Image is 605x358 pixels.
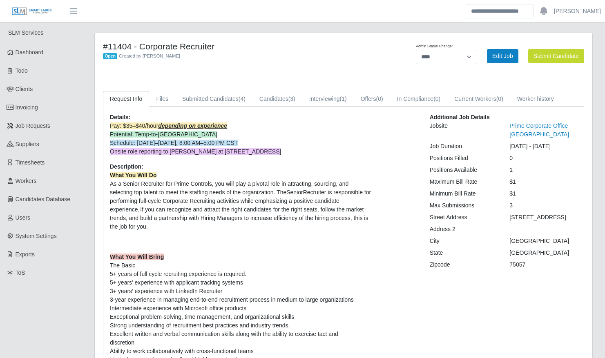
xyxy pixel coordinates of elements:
[354,91,390,107] a: Offers
[239,96,246,102] span: (4)
[424,237,504,245] div: City
[503,249,583,257] div: [GEOGRAPHIC_DATA]
[487,49,518,63] a: Edit Job
[110,148,281,155] span: Onsite role reporting to [PERSON_NAME] at [STREET_ADDRESS]
[503,237,583,245] div: [GEOGRAPHIC_DATA]
[8,29,43,36] span: SLM Services
[110,172,156,178] strong: What You Will Do
[16,233,57,239] span: System Settings
[16,141,39,147] span: Suppliers
[110,131,217,138] span: Potential: Temp-to-[GEOGRAPHIC_DATA]
[503,154,583,162] div: 0
[16,86,33,92] span: Clients
[390,91,448,107] a: In Compliance
[103,53,117,60] span: Open
[16,104,38,111] span: Invoicing
[424,249,504,257] div: State
[110,163,143,170] b: Description:
[110,253,164,260] strong: What You Will Bring
[110,122,227,129] span: Pay: $35–$40/hour
[175,91,252,107] a: Submitted Candidates
[119,53,180,58] span: Created by [PERSON_NAME]
[16,67,28,74] span: Todo
[503,178,583,186] div: $1
[16,49,44,56] span: Dashboard
[16,251,35,258] span: Exports
[447,91,510,107] a: Current Workers
[16,196,71,202] span: Candidates Database
[424,178,504,186] div: Maximum Bill Rate
[16,159,45,166] span: Timesheets
[503,201,583,210] div: 3
[16,178,37,184] span: Workers
[496,96,503,102] span: (0)
[103,91,149,107] a: Request Info
[110,114,131,120] b: Details:
[509,122,569,138] a: Prime Corporate Office [GEOGRAPHIC_DATA]
[376,96,383,102] span: (0)
[503,260,583,269] div: 75057
[528,49,584,63] button: Submit Candidate
[110,140,238,146] span: Schedule: [DATE]–[DATE], 8:00 AM–5:00 PM CST
[466,4,534,18] input: Search
[503,213,583,222] div: [STREET_ADDRESS]
[430,114,490,120] b: Additional Job Details
[11,7,52,16] img: SLM Logo
[288,96,295,102] span: (3)
[149,91,175,107] a: Files
[424,201,504,210] div: Max Submissions
[424,154,504,162] div: Positions Filled
[16,122,51,129] span: Job Requests
[416,44,453,49] label: Admin Status Change:
[424,122,504,139] div: Jobsite
[424,142,504,151] div: Job Duration
[554,7,601,16] a: [PERSON_NAME]
[503,166,583,174] div: 1
[424,166,504,174] div: Positions Available
[433,96,440,102] span: (0)
[16,269,25,276] span: ToS
[302,91,354,107] a: Interviewing
[16,214,31,221] span: Users
[424,189,504,198] div: Minimum Bill Rate
[110,172,371,230] span: As a Senior Recruiter for Prime Controls, you will play a pivotal role in attracting, sourcing, a...
[103,41,379,51] h4: #11404 - Corporate Recruiter
[503,189,583,198] div: $1
[424,225,504,233] div: Address 2
[340,96,347,102] span: (1)
[424,260,504,269] div: Zipcode
[158,122,227,129] span: depending on experience
[503,142,583,151] div: [DATE] - [DATE]
[510,91,561,107] a: Worker history
[252,91,302,107] a: Candidates
[424,213,504,222] div: Street Address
